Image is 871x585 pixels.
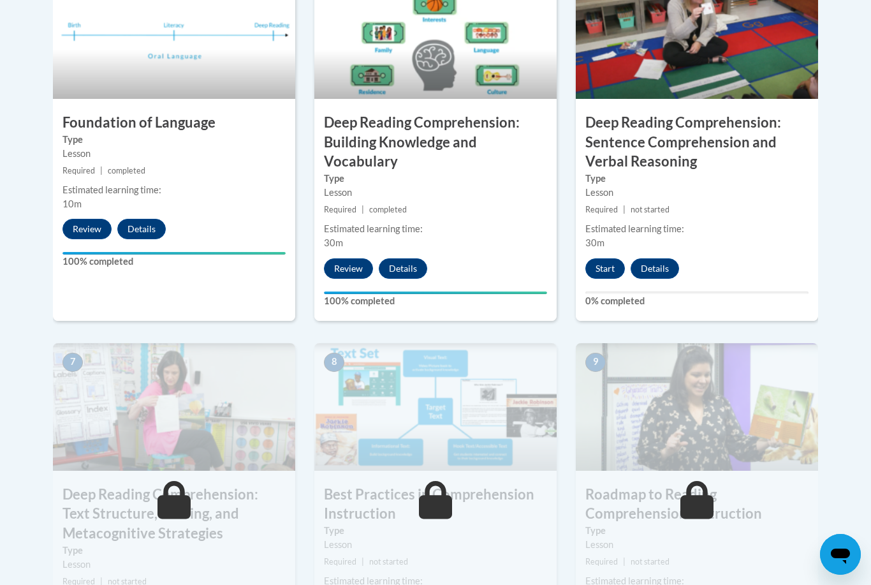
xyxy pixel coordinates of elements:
button: Review [324,258,373,279]
span: Required [324,557,356,566]
label: Type [585,172,809,186]
span: 30m [324,237,343,248]
div: Estimated learning time: [585,222,809,236]
label: 0% completed [585,294,809,308]
div: Lesson [585,538,809,552]
span: completed [108,166,145,175]
div: Estimated learning time: [62,183,286,197]
span: | [362,205,364,214]
span: | [623,205,626,214]
span: 8 [324,353,344,372]
button: Start [585,258,625,279]
div: Lesson [62,147,286,161]
h3: Roadmap to Reading Comprehension Instruction [576,485,818,524]
div: Lesson [324,538,547,552]
span: 30m [585,237,604,248]
label: Type [324,172,547,186]
div: Lesson [585,186,809,200]
label: Type [324,524,547,538]
label: Type [62,133,286,147]
label: 100% completed [62,255,286,269]
span: Required [62,166,95,175]
span: Required [585,205,618,214]
div: Your progress [62,252,286,255]
span: 7 [62,353,83,372]
h3: Best Practices in Comprehension Instruction [314,485,557,524]
button: Details [379,258,427,279]
button: Details [631,258,679,279]
label: Type [585,524,809,538]
div: Estimated learning time: [324,222,547,236]
span: 9 [585,353,606,372]
img: Course Image [53,343,295,471]
h3: Deep Reading Comprehension: Building Knowledge and Vocabulary [314,113,557,172]
iframe: Button to launch messaging window [820,534,861,575]
h3: Deep Reading Comprehension: Sentence Comprehension and Verbal Reasoning [576,113,818,172]
span: not started [631,557,670,566]
div: Your progress [324,292,547,294]
span: Required [324,205,356,214]
span: not started [631,205,670,214]
span: | [362,557,364,566]
span: not started [369,557,408,566]
h3: Deep Reading Comprehension: Text Structure, Writing, and Metacognitive Strategies [53,485,295,544]
span: | [623,557,626,566]
span: | [100,166,103,175]
img: Course Image [314,343,557,471]
span: completed [369,205,407,214]
span: Required [585,557,618,566]
label: 100% completed [324,294,547,308]
h3: Foundation of Language [53,113,295,133]
div: Lesson [324,186,547,200]
img: Course Image [576,343,818,471]
span: 10m [62,198,82,209]
button: Details [117,219,166,239]
button: Review [62,219,112,239]
label: Type [62,544,286,558]
div: Lesson [62,558,286,572]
